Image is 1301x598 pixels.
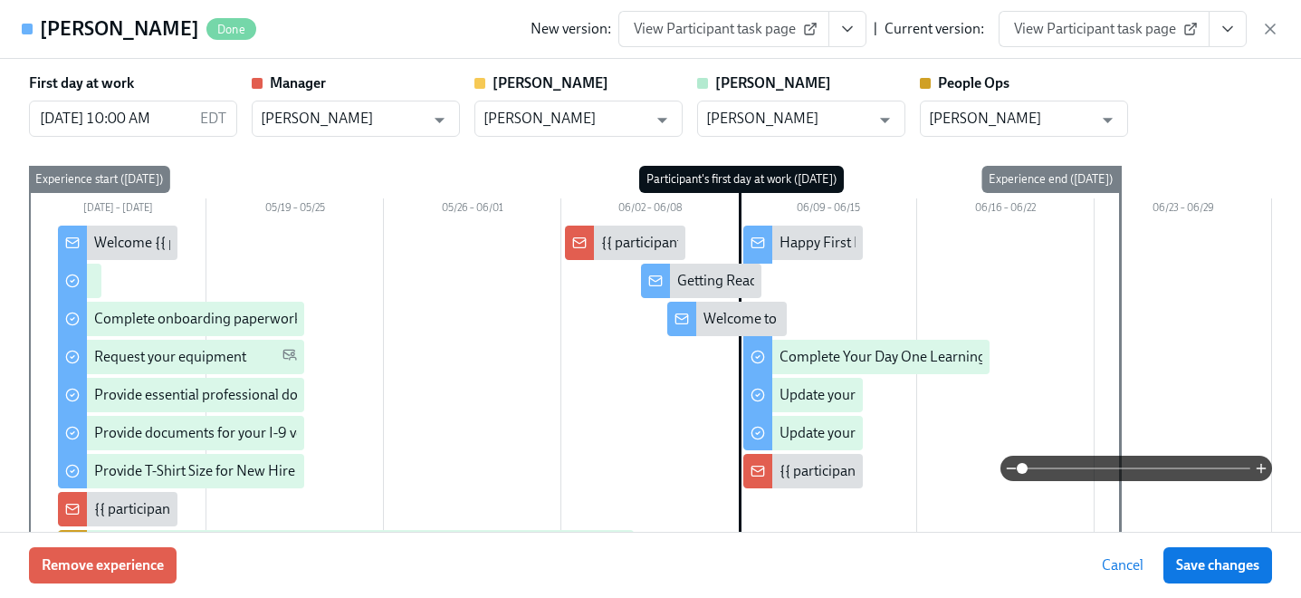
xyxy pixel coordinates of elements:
div: Complete your background check in Checkr [94,271,362,291]
span: Cancel [1102,556,1143,574]
button: Cancel [1089,547,1156,584]
span: Remove experience [42,556,164,574]
strong: [PERSON_NAME] [493,74,608,92]
label: First day at work [29,73,134,93]
button: View task page [1209,11,1247,47]
div: 06/23 – 06/29 [1095,198,1272,222]
button: Save changes [1163,547,1272,584]
div: 05/19 – 05/25 [206,198,384,222]
div: Participant's first day at work ([DATE]) [639,166,844,193]
span: View Participant task page [634,20,814,38]
div: Current version: [885,19,984,39]
a: View Participant task page [618,11,829,47]
div: Request your equipment [94,347,246,367]
div: New version: [531,19,611,39]
div: Provide essential professional documentation [94,385,377,405]
button: Open [648,106,676,134]
p: EDT [200,109,226,129]
div: Experience start ([DATE]) [28,166,170,193]
div: 06/02 – 06/08 [561,198,739,222]
strong: [PERSON_NAME] [715,74,831,92]
span: Personal Email [282,347,297,368]
div: {{ participant.fullName }} starts in a week 🎉 [601,233,875,253]
div: 06/16 – 06/22 [917,198,1095,222]
div: Complete onboarding paperwork in [GEOGRAPHIC_DATA] [94,309,460,329]
span: View Participant task page [1014,20,1194,38]
a: View Participant task page [999,11,1210,47]
button: Open [871,106,899,134]
div: Welcome {{ participant.firstName }}! [94,233,320,253]
div: Getting Ready for Onboarding [677,271,864,291]
div: Experience end ([DATE]) [981,166,1120,193]
button: Open [426,106,454,134]
span: Done [206,23,256,36]
button: Open [1094,106,1122,134]
strong: Manager [270,74,326,92]
h4: [PERSON_NAME] [40,15,199,43]
div: Update your Linkedin profile [780,385,956,405]
div: 05/26 – 06/01 [384,198,561,222]
div: | [874,19,877,39]
span: Save changes [1176,556,1259,574]
div: {{ participant.fullName }} Starting! [94,499,306,519]
button: Remove experience [29,547,177,584]
button: View task page [828,11,866,47]
div: 06/09 – 06/15 [740,198,917,222]
strong: People Ops [938,74,1009,92]
div: Happy First Day {{ participant.firstName }}! [780,233,1045,253]
div: Provide documents for your I-9 verification [94,423,359,443]
div: Update your Email Signature [780,423,956,443]
div: Welcome to Charlie Health! [703,309,873,329]
div: Complete Your Day One Learning Path [780,347,1018,367]
div: [DATE] – [DATE] [29,198,206,222]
